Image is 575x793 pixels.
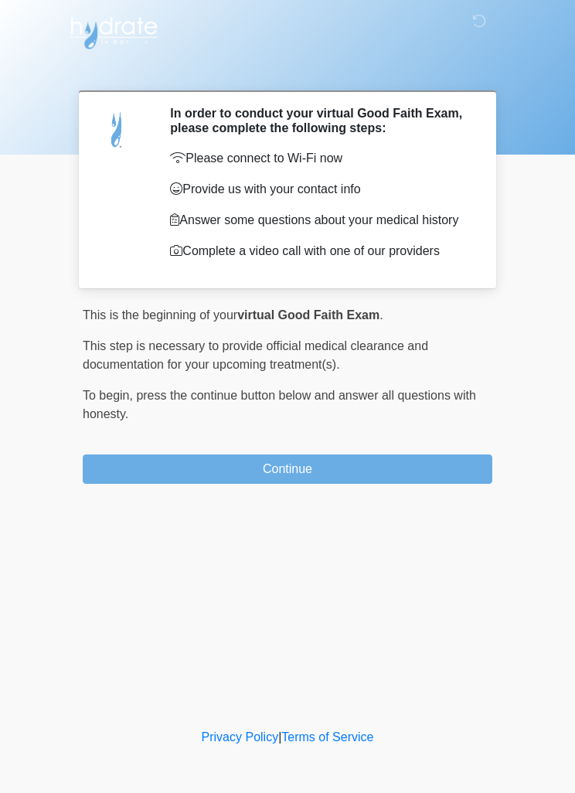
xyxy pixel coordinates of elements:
h1: ‎ ‎ ‎ [71,56,504,84]
p: Complete a video call with one of our providers [170,242,469,260]
h2: In order to conduct your virtual Good Faith Exam, please complete the following steps: [170,106,469,135]
a: Terms of Service [281,730,373,744]
p: Please connect to Wi-Fi now [170,149,469,168]
p: Answer some questions about your medical history [170,211,469,230]
p: Provide us with your contact info [170,180,469,199]
img: Agent Avatar [94,106,141,152]
strong: virtual Good Faith Exam [237,308,379,322]
span: . [379,308,383,322]
span: press the continue button below and answer all questions with honesty. [83,389,476,420]
img: Hydrate IV Bar - Scottsdale Logo [67,12,160,50]
a: | [278,730,281,744]
a: Privacy Policy [202,730,279,744]
button: Continue [83,454,492,484]
span: This step is necessary to provide official medical clearance and documentation for your upcoming ... [83,339,428,371]
span: To begin, [83,389,136,402]
span: This is the beginning of your [83,308,237,322]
